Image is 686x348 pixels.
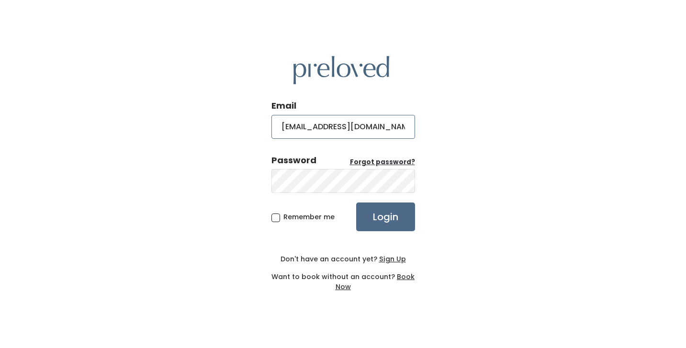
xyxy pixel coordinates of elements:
span: Remember me [283,212,335,222]
div: Don't have an account yet? [271,254,415,264]
div: Password [271,154,316,167]
a: Sign Up [377,254,406,264]
img: preloved logo [293,56,389,84]
label: Email [271,100,296,112]
a: Book Now [336,272,415,292]
a: Forgot password? [350,157,415,167]
div: Want to book without an account? [271,264,415,292]
u: Sign Up [379,254,406,264]
input: Login [356,202,415,231]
